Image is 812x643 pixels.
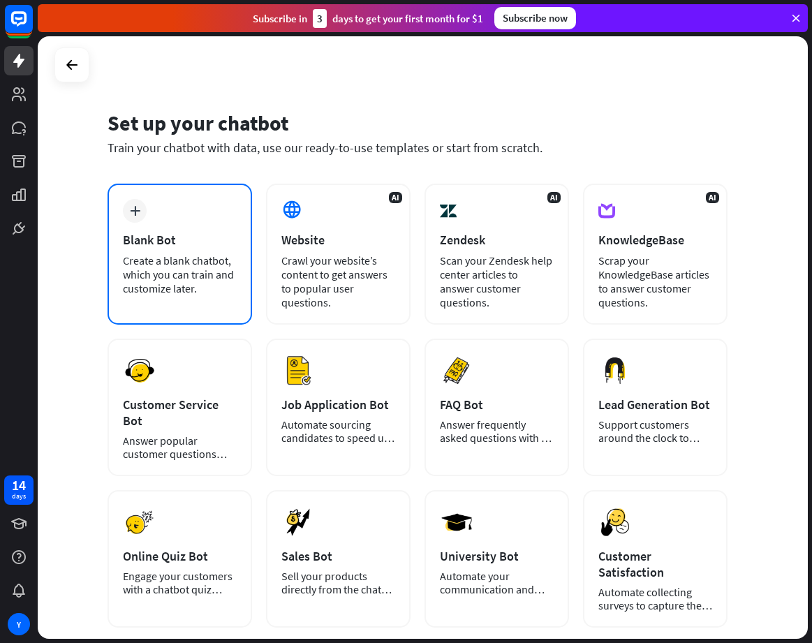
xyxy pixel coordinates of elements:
[389,192,402,203] span: AI
[440,232,554,248] div: Zendesk
[12,492,26,501] div: days
[706,192,719,203] span: AI
[281,548,395,564] div: Sales Bot
[281,253,395,309] div: Crawl your website’s content to get answers to popular user questions.
[440,548,554,564] div: University Bot
[440,570,554,596] div: Automate your communication and admission process.
[598,548,712,580] div: Customer Satisfaction
[123,232,237,248] div: Blank Bot
[123,548,237,564] div: Online Quiz Bot
[547,192,561,203] span: AI
[313,9,327,28] div: 3
[8,613,30,635] div: Y
[108,140,728,156] div: Train your chatbot with data, use our ready-to-use templates or start from scratch.
[598,253,712,309] div: Scrap your KnowledgeBase articles to answer customer questions.
[598,232,712,248] div: KnowledgeBase
[130,206,140,216] i: plus
[494,7,576,29] div: Subscribe now
[598,418,712,445] div: Support customers around the clock to boost sales.
[253,9,483,28] div: Subscribe in days to get your first month for $1
[123,253,237,295] div: Create a blank chatbot, which you can train and customize later.
[123,397,237,429] div: Customer Service Bot
[281,232,395,248] div: Website
[440,418,554,445] div: Answer frequently asked questions with a chatbot and save your time.
[598,586,712,612] div: Automate collecting surveys to capture the voice and opinions of your customers.
[281,397,395,413] div: Job Application Bot
[281,418,395,445] div: Automate sourcing candidates to speed up your hiring process.
[440,253,554,309] div: Scan your Zendesk help center articles to answer customer questions.
[12,479,26,492] div: 14
[11,6,53,47] button: Open LiveChat chat widget
[123,434,237,461] div: Answer popular customer questions 24/7.
[123,570,237,596] div: Engage your customers with a chatbot quiz tailored to your needs.
[4,475,34,505] a: 14 days
[108,110,728,136] div: Set up your chatbot
[440,397,554,413] div: FAQ Bot
[598,397,712,413] div: Lead Generation Bot
[281,570,395,596] div: Sell your products directly from the chat window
